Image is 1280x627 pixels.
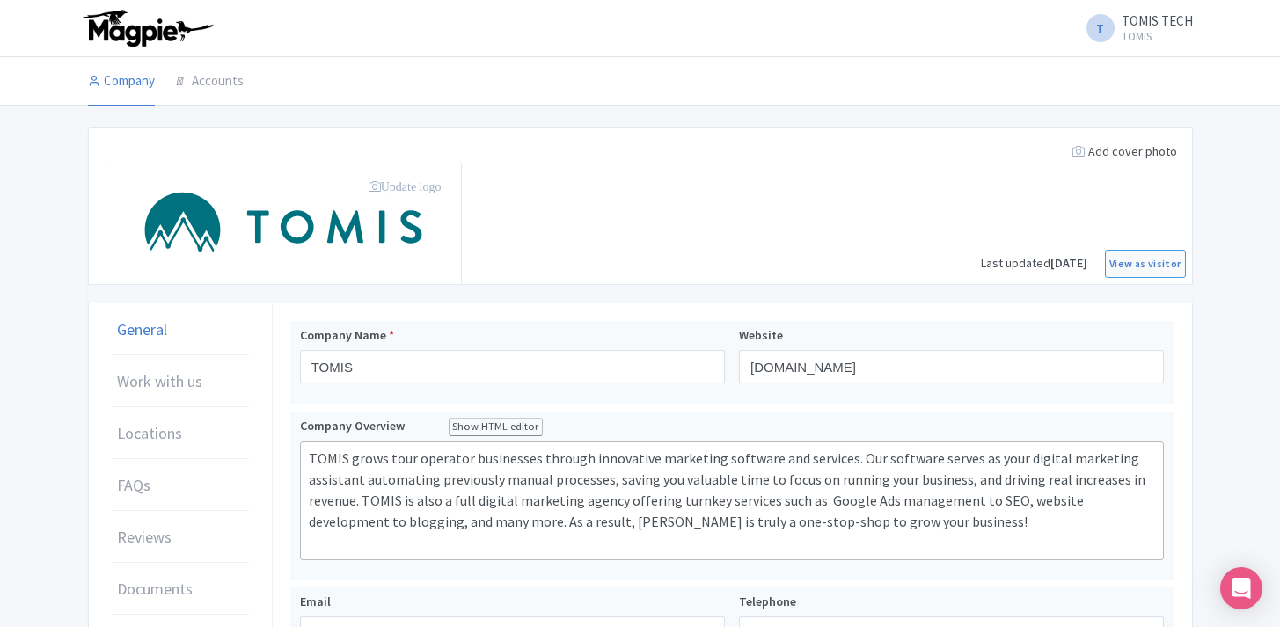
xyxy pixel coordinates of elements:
span: Website [739,327,783,344]
a: Locations [99,407,261,460]
span: [DATE] [1050,255,1087,271]
div: Show HTML editor [449,418,544,436]
a: Documents [99,563,261,616]
span: TOMIS TECH [1122,12,1193,29]
span: Locations [117,421,182,445]
img: logo-ab69f6fb50320c5b225c76a69d11143b.png [79,9,216,47]
span: Reviews [117,525,172,549]
div: Last updated [981,254,1087,273]
span: Email [300,594,331,610]
a: Work with us [99,355,261,408]
a: View as visitor [1105,250,1185,278]
i: Update logo [369,180,442,193]
span: General [117,317,167,341]
div: Add cover photo [1065,135,1184,168]
a: T TOMIS TECH TOMIS [1076,14,1193,42]
span: Company Overview [300,418,405,434]
span: Telephone [739,594,796,610]
div: TOMIS grows tour operator businesses through innovative marketing software and services. Our soft... [309,448,1154,553]
small: TOMIS [1122,31,1193,42]
div: Open Intercom Messenger [1220,567,1262,609]
img: mkc4s83yydzziwnmdm8f.svg [142,176,425,270]
span: Documents [117,577,193,601]
a: General [99,303,261,356]
span: T [1086,14,1115,42]
span: Work with us [117,369,202,393]
span: FAQs [117,473,150,497]
a: Reviews [99,511,261,564]
a: Accounts [176,57,244,106]
a: FAQs [99,459,261,512]
a: Company [88,57,155,106]
span: Company Name [300,327,386,344]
